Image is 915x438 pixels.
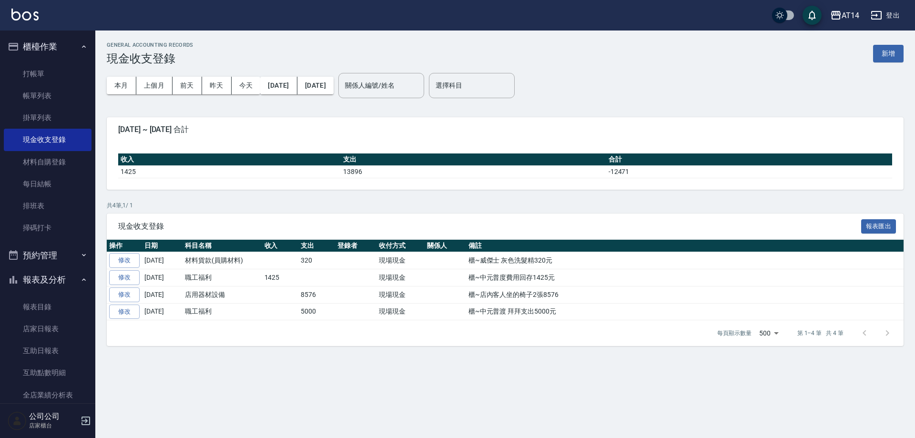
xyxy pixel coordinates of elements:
td: 現場現金 [376,303,425,320]
td: 5000 [298,303,335,320]
th: 科目名稱 [183,240,262,252]
a: 掛單列表 [4,107,91,129]
a: 修改 [109,253,140,268]
td: [DATE] [142,252,183,269]
td: 現場現金 [376,269,425,286]
td: 8576 [298,286,335,303]
img: Person [8,411,27,430]
a: 新增 [873,49,904,58]
div: AT14 [842,10,859,21]
a: 報表目錄 [4,296,91,318]
td: 職工福利 [183,269,262,286]
a: 互助日報表 [4,340,91,362]
td: 櫃~威傑士 灰色洗髮精320元 [466,252,904,269]
p: 第 1–4 筆 共 4 筆 [797,329,844,337]
p: 店家櫃台 [29,421,78,430]
a: 帳單列表 [4,85,91,107]
td: 現場現金 [376,286,425,303]
td: 櫃~店內客人坐的椅子2張8576 [466,286,904,303]
div: 500 [755,320,782,346]
td: 櫃~中元普渡 拜拜支出5000元 [466,303,904,320]
button: AT14 [826,6,863,25]
span: [DATE] ~ [DATE] 合計 [118,125,892,134]
th: 登錄者 [335,240,376,252]
td: 現場現金 [376,252,425,269]
th: 支出 [341,153,606,166]
button: 登出 [867,7,904,24]
a: 打帳單 [4,63,91,85]
td: 職工福利 [183,303,262,320]
button: 前天 [173,77,202,94]
a: 修改 [109,270,140,285]
th: 收付方式 [376,240,425,252]
button: 報表匯出 [861,219,896,234]
a: 掃碼打卡 [4,217,91,239]
td: [DATE] [142,269,183,286]
th: 日期 [142,240,183,252]
th: 關係人 [425,240,466,252]
td: 1425 [262,269,299,286]
td: [DATE] [142,303,183,320]
button: 本月 [107,77,136,94]
td: 店用器材設備 [183,286,262,303]
a: 現金收支登錄 [4,129,91,151]
button: 新增 [873,45,904,62]
td: 13896 [341,165,606,178]
a: 修改 [109,305,140,319]
span: 現金收支登錄 [118,222,861,231]
th: 合計 [606,153,892,166]
td: 320 [298,252,335,269]
td: -12471 [606,165,892,178]
button: [DATE] [260,77,297,94]
button: save [803,6,822,25]
th: 備註 [466,240,904,252]
h2: GENERAL ACCOUNTING RECORDS [107,42,193,48]
th: 收入 [262,240,299,252]
a: 排班表 [4,195,91,217]
th: 支出 [298,240,335,252]
button: 今天 [232,77,261,94]
button: 預約管理 [4,243,91,268]
h3: 現金收支登錄 [107,52,193,65]
a: 修改 [109,287,140,302]
a: 材料自購登錄 [4,151,91,173]
button: 上個月 [136,77,173,94]
th: 操作 [107,240,142,252]
a: 全店業績分析表 [4,384,91,406]
th: 收入 [118,153,341,166]
button: 報表及分析 [4,267,91,292]
p: 共 4 筆, 1 / 1 [107,201,904,210]
td: 櫃~中元普度費用回存1425元 [466,269,904,286]
a: 店家日報表 [4,318,91,340]
button: 昨天 [202,77,232,94]
a: 每日結帳 [4,173,91,195]
td: 材料貨款(員購材料) [183,252,262,269]
td: [DATE] [142,286,183,303]
p: 每頁顯示數量 [717,329,752,337]
button: [DATE] [297,77,334,94]
td: 1425 [118,165,341,178]
h5: 公司公司 [29,412,78,421]
button: 櫃檯作業 [4,34,91,59]
a: 互助點數明細 [4,362,91,384]
img: Logo [11,9,39,20]
a: 報表匯出 [861,221,896,230]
